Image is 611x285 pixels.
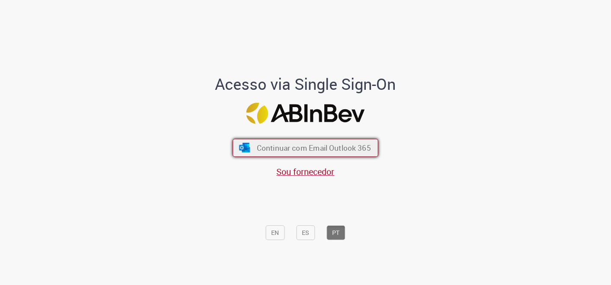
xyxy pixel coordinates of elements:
[257,142,371,152] span: Continuar com Email Outlook 365
[297,225,315,240] button: ES
[246,103,365,124] img: Logo ABInBev
[186,76,425,93] h1: Acesso via Single Sign-On
[327,225,345,240] button: PT
[277,166,335,177] a: Sou fornecedor
[238,143,251,152] img: ícone Azure/Microsoft 360
[266,225,285,240] button: EN
[233,139,378,157] button: ícone Azure/Microsoft 360 Continuar com Email Outlook 365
